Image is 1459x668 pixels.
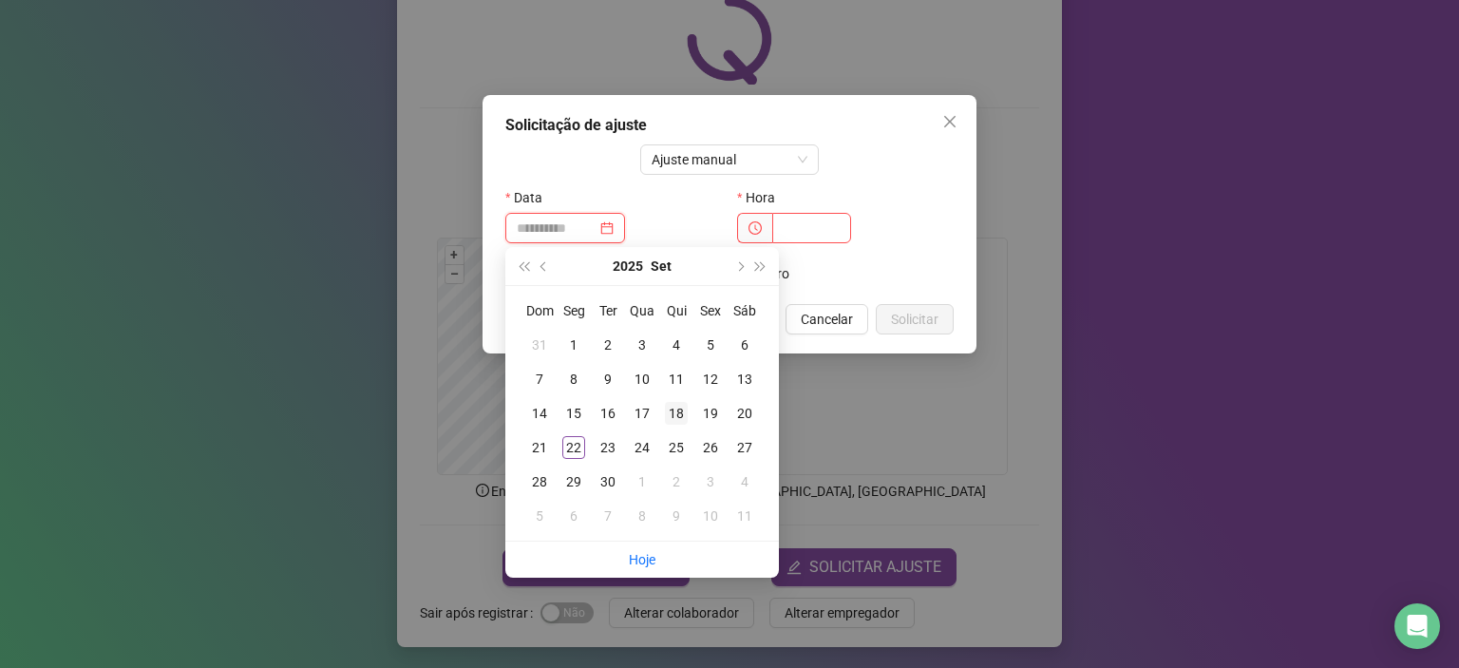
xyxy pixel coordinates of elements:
[557,294,591,328] th: Seg
[522,396,557,430] td: 2025-09-14
[699,334,722,356] div: 5
[935,106,965,137] button: Close
[625,499,659,533] td: 2025-10-08
[625,362,659,396] td: 2025-09-10
[942,114,957,129] span: close
[729,247,749,285] button: next-year
[557,396,591,430] td: 2025-09-15
[665,402,688,425] div: 18
[693,430,728,465] td: 2025-09-26
[693,328,728,362] td: 2025-09-05
[562,470,585,493] div: 29
[693,465,728,499] td: 2025-10-03
[659,328,693,362] td: 2025-09-04
[625,328,659,362] td: 2025-09-03
[528,402,551,425] div: 14
[625,396,659,430] td: 2025-09-17
[528,334,551,356] div: 31
[528,436,551,459] div: 21
[613,247,643,285] button: year panel
[562,402,585,425] div: 15
[728,362,762,396] td: 2025-09-13
[591,465,625,499] td: 2025-09-30
[562,436,585,459] div: 22
[699,402,722,425] div: 19
[534,247,555,285] button: prev-year
[597,402,619,425] div: 16
[591,396,625,430] td: 2025-09-16
[665,470,688,493] div: 2
[631,368,654,391] div: 10
[528,470,551,493] div: 28
[651,247,672,285] button: month panel
[522,294,557,328] th: Dom
[665,334,688,356] div: 4
[786,304,868,334] button: Cancelar
[557,362,591,396] td: 2025-09-08
[699,368,722,391] div: 12
[728,465,762,499] td: 2025-10-04
[631,402,654,425] div: 17
[591,430,625,465] td: 2025-09-23
[659,294,693,328] th: Qui
[659,430,693,465] td: 2025-09-25
[597,470,619,493] div: 30
[728,430,762,465] td: 2025-09-27
[528,505,551,527] div: 5
[693,362,728,396] td: 2025-09-12
[733,334,756,356] div: 6
[591,294,625,328] th: Ter
[562,334,585,356] div: 1
[659,362,693,396] td: 2025-09-11
[733,470,756,493] div: 4
[522,362,557,396] td: 2025-09-07
[876,304,954,334] button: Solicitar
[562,505,585,527] div: 6
[631,436,654,459] div: 24
[748,221,762,235] span: clock-circle
[625,465,659,499] td: 2025-10-01
[631,334,654,356] div: 3
[522,328,557,362] td: 2025-08-31
[625,294,659,328] th: Qua
[505,114,954,137] div: Solicitação de ajuste
[693,499,728,533] td: 2025-10-10
[591,499,625,533] td: 2025-10-07
[522,430,557,465] td: 2025-09-21
[557,328,591,362] td: 2025-09-01
[693,294,728,328] th: Sex
[1394,603,1440,649] div: Open Intercom Messenger
[733,402,756,425] div: 20
[557,465,591,499] td: 2025-09-29
[665,505,688,527] div: 9
[597,436,619,459] div: 23
[557,499,591,533] td: 2025-10-06
[597,505,619,527] div: 7
[522,465,557,499] td: 2025-09-28
[728,328,762,362] td: 2025-09-06
[652,145,808,174] span: Ajuste manual
[513,247,534,285] button: super-prev-year
[665,436,688,459] div: 25
[728,499,762,533] td: 2025-10-11
[505,182,555,213] label: Data
[801,309,853,330] span: Cancelar
[557,430,591,465] td: 2025-09-22
[631,505,654,527] div: 8
[665,368,688,391] div: 11
[659,396,693,430] td: 2025-09-18
[591,328,625,362] td: 2025-09-02
[629,552,655,567] a: Hoje
[528,368,551,391] div: 7
[737,182,787,213] label: Hora
[659,465,693,499] td: 2025-10-02
[733,505,756,527] div: 11
[733,368,756,391] div: 13
[693,396,728,430] td: 2025-09-19
[597,334,619,356] div: 2
[631,470,654,493] div: 1
[733,436,756,459] div: 27
[728,396,762,430] td: 2025-09-20
[591,362,625,396] td: 2025-09-09
[699,505,722,527] div: 10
